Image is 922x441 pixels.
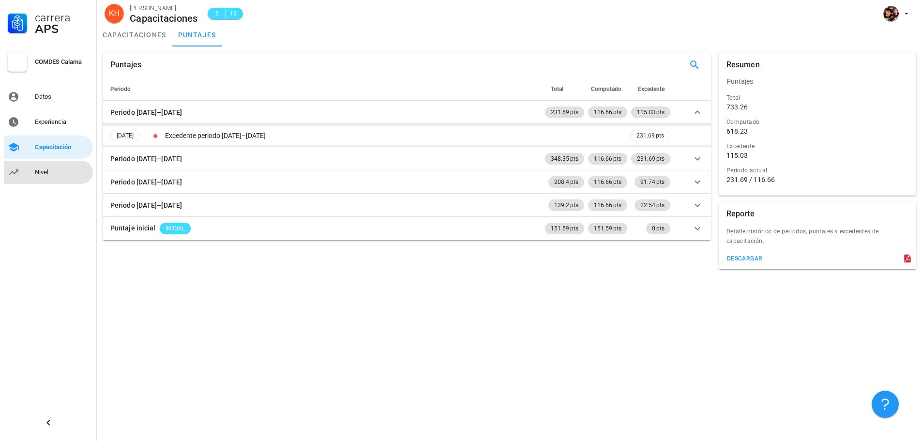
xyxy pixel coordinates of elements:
[629,77,672,101] th: Excedente
[726,117,908,127] div: Computado
[117,130,134,141] span: [DATE]
[543,77,586,101] th: Total
[35,12,89,23] div: Carrera
[4,136,93,159] a: Capacitación
[638,86,665,92] span: Excedente
[637,106,665,118] span: 115.03 pts
[726,52,760,77] div: Resumen
[110,86,131,92] span: Periodo
[726,127,748,136] div: 618.23
[723,252,767,265] button: descargar
[594,106,621,118] span: 116.66 pts
[594,176,621,188] span: 116.66 pts
[4,85,93,108] a: Datos
[4,161,93,184] a: Nivel
[110,200,182,211] div: Periodo [DATE]–[DATE]
[35,143,89,151] div: Capacitación
[110,153,182,164] div: Periodo [DATE]–[DATE]
[35,93,89,101] div: Datos
[110,52,141,77] div: Puntajes
[110,223,156,233] div: Puntaje inicial
[726,175,908,184] div: 231.69 / 116.66
[726,141,908,151] div: Excedente
[640,176,665,188] span: 91.74 pts
[726,166,908,175] div: Periodo actual
[637,153,665,165] span: 231.69 pts
[883,6,899,21] div: avatar
[640,199,665,211] span: 22.54 pts
[35,168,89,176] div: Nivel
[594,223,621,234] span: 151.59 pts
[551,153,578,165] span: 348.35 pts
[591,86,621,92] span: Computado
[103,77,543,101] th: Periodo
[35,118,89,126] div: Experiencia
[719,227,916,252] div: Detalle histórico de periodos, puntajes y excedentes de capacitación.
[4,110,93,134] a: Experiencia
[594,153,621,165] span: 116.66 pts
[172,23,222,46] a: puntajes
[554,199,578,211] span: 139.2 pts
[652,223,665,234] span: 0 pts
[166,223,185,234] span: INICIAL
[110,107,182,118] div: Periodo [DATE]–[DATE]
[35,23,89,35] div: APS
[110,177,182,187] div: Periodo [DATE]–[DATE]
[130,3,198,13] div: [PERSON_NAME]
[726,201,755,227] div: Reporte
[551,106,578,118] span: 231.69 pts
[586,77,629,101] th: Computado
[105,4,124,23] div: avatar
[726,255,763,262] div: descargar
[726,151,748,160] div: 115.03
[719,70,916,93] div: Puntajes
[130,13,198,24] div: Capacitaciones
[594,199,621,211] span: 116.66 pts
[551,86,563,92] span: Total
[551,223,578,234] span: 151.59 pts
[97,23,172,46] a: capacitaciones
[163,124,628,147] td: Excedente periodo [DATE]–[DATE]
[229,9,237,18] span: 13
[35,58,89,66] div: COMDES Calama
[554,176,578,188] span: 208.4 pts
[109,4,120,23] span: KH
[213,9,221,18] span: E
[726,93,908,103] div: Total
[636,130,664,141] span: 231.69 pts
[726,103,748,111] div: 733.26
